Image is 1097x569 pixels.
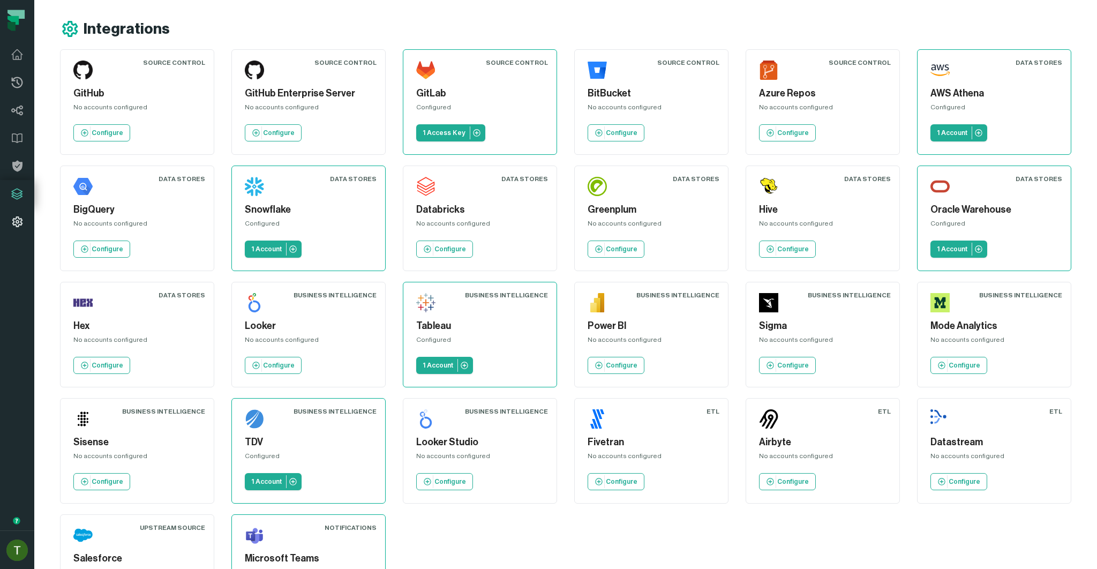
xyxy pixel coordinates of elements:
a: Configure [588,241,644,258]
div: No accounts configured [759,335,886,348]
div: No accounts configured [73,452,201,465]
a: Configure [930,473,987,490]
img: Salesforce [73,526,93,545]
div: No accounts configured [73,335,201,348]
div: Data Stores [1016,58,1062,67]
div: Configured [245,219,372,232]
div: ETL [878,407,891,416]
div: No accounts configured [588,103,715,116]
div: No accounts configured [930,335,1058,348]
a: Configure [245,124,302,141]
a: Configure [759,357,816,374]
div: No accounts configured [588,335,715,348]
div: Configured [930,103,1058,116]
img: Snowflake [245,177,264,196]
img: Tableau [416,293,435,312]
p: 1 Access Key [423,129,465,137]
div: No accounts configured [416,452,544,465]
img: Looker Studio [416,409,435,429]
img: BigQuery [73,177,93,196]
div: No accounts configured [930,452,1058,465]
p: Configure [92,245,123,253]
h5: Hive [759,203,886,217]
div: No accounts configured [588,219,715,232]
a: Configure [759,241,816,258]
div: Data Stores [1016,175,1062,183]
div: Business Intelligence [294,291,377,300]
h5: GitHub Enterprise Server [245,86,372,101]
h5: Mode Analytics [930,319,1058,333]
div: No accounts configured [759,103,886,116]
a: Configure [73,124,130,141]
p: Configure [606,245,637,253]
h5: Fivetran [588,435,715,450]
h5: Oracle Warehouse [930,203,1058,217]
h5: Looker Studio [416,435,544,450]
img: Datastream [930,409,950,429]
img: Sisense [73,409,93,429]
div: Business Intelligence [979,291,1062,300]
div: Business Intelligence [122,407,205,416]
h5: GitHub [73,86,201,101]
h5: Sisense [73,435,201,450]
div: Upstream Source [140,523,205,532]
div: No accounts configured [759,219,886,232]
h5: Datastream [930,435,1058,450]
a: Configure [588,473,644,490]
p: Configure [606,477,637,486]
h5: Snowflake [245,203,372,217]
a: Configure [588,357,644,374]
div: No accounts configured [245,103,372,116]
a: Configure [416,241,473,258]
a: Configure [759,124,816,141]
img: Microsoft Teams [245,526,264,545]
div: ETL [707,407,719,416]
p: 1 Account [251,477,282,486]
div: Business Intelligence [294,407,377,416]
p: Configure [263,129,295,137]
img: AWS Athena [930,61,950,80]
h5: Airbyte [759,435,886,450]
img: Hive [759,177,778,196]
div: Business Intelligence [636,291,719,300]
img: Sigma [759,293,778,312]
div: No accounts configured [416,219,544,232]
p: Configure [263,361,295,370]
p: Configure [949,477,980,486]
img: Looker [245,293,264,312]
div: Source Control [657,58,719,67]
div: Source Control [486,58,548,67]
h5: Tableau [416,319,544,333]
img: Azure Repos [759,61,778,80]
h5: GitLab [416,86,544,101]
img: GitHub [73,61,93,80]
a: Configure [588,124,644,141]
div: Data Stores [844,175,891,183]
img: Oracle Warehouse [930,177,950,196]
div: Configured [416,103,544,116]
h5: AWS Athena [930,86,1058,101]
h5: Salesforce [73,551,201,566]
p: Configure [92,129,123,137]
div: Configured [930,219,1058,232]
div: Notifications [325,523,377,532]
h5: Sigma [759,319,886,333]
p: 1 Account [937,129,967,137]
img: Airbyte [759,409,778,429]
p: Configure [606,361,637,370]
h5: Microsoft Teams [245,551,372,566]
p: Configure [434,245,466,253]
div: Data Stores [330,175,377,183]
a: 1 Account [930,124,987,141]
div: No accounts configured [73,219,201,232]
div: No accounts configured [588,452,715,465]
h5: Hex [73,319,201,333]
h5: Greenplum [588,203,715,217]
p: Configure [434,477,466,486]
p: 1 Account [423,361,453,370]
p: 1 Account [251,245,282,253]
img: Hex [73,293,93,312]
h1: Integrations [84,20,170,39]
div: Configured [416,335,544,348]
h5: Databricks [416,203,544,217]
